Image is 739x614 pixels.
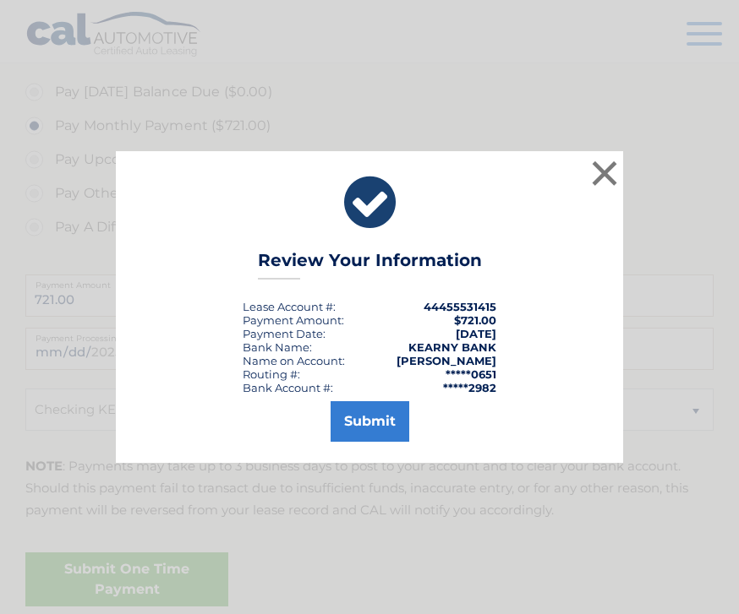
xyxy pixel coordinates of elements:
div: Bank Account #: [243,381,333,394]
div: : [243,327,326,340]
div: Name on Account: [243,354,345,367]
div: Lease Account #: [243,300,336,313]
button: × [588,156,621,190]
span: Payment Date [243,327,323,340]
strong: KEARNY BANK [408,340,496,354]
h3: Review Your Information [258,250,482,280]
button: Submit [331,401,409,442]
span: $721.00 [454,313,496,327]
div: Payment Amount: [243,313,344,327]
span: [DATE] [456,327,496,340]
strong: 44455531415 [424,300,496,313]
strong: [PERSON_NAME] [397,354,496,367]
div: Bank Name: [243,340,312,354]
div: Routing #: [243,367,300,381]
